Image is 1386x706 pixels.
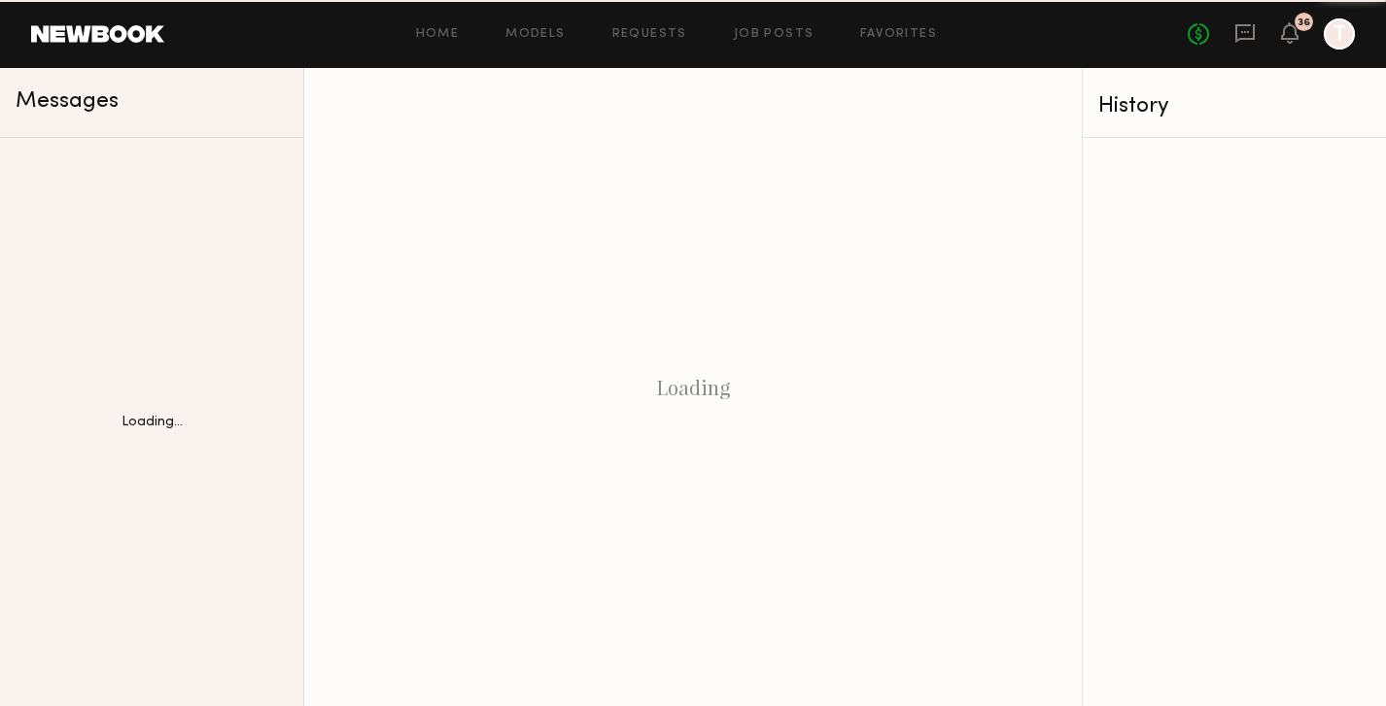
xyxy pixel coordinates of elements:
[1098,95,1370,118] div: History
[1324,18,1355,50] a: T
[416,28,460,41] a: Home
[612,28,687,41] a: Requests
[304,68,1082,706] div: Loading
[505,28,565,41] a: Models
[1298,17,1310,28] div: 36
[121,416,183,429] div: Loading...
[16,90,119,113] span: Messages
[860,28,937,41] a: Favorites
[734,28,814,41] a: Job Posts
